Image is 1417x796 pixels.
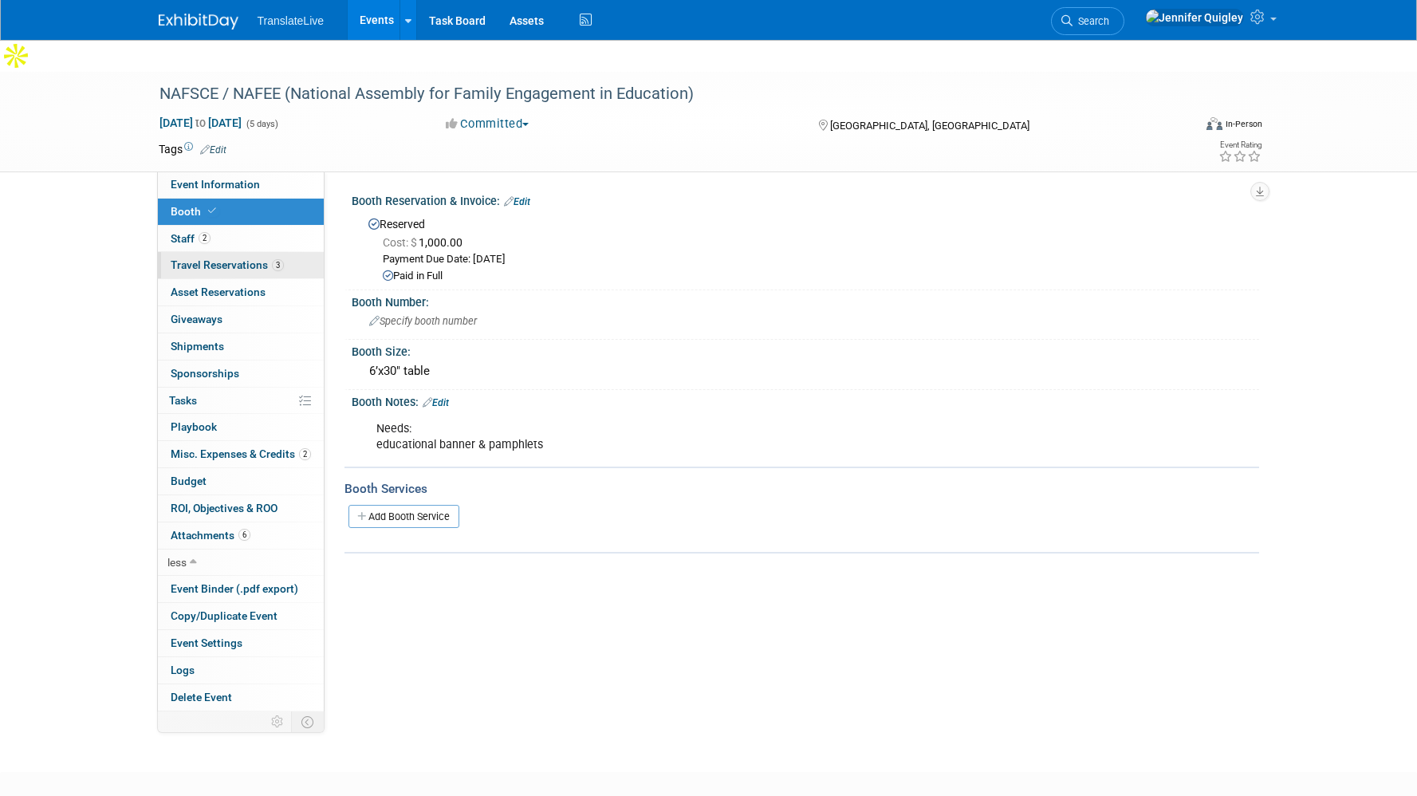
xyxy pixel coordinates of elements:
a: Edit [423,397,449,408]
span: Attachments [171,529,250,542]
span: Staff [171,232,211,245]
span: 3 [272,259,284,271]
span: Giveaways [171,313,222,325]
div: NAFSCE / NAFEE (National Assembly for Family Engagement in Education) [154,80,1169,108]
span: [DATE] [DATE] [159,116,242,130]
a: Event Information [158,171,324,198]
span: Search [1073,15,1109,27]
a: Attachments6 [158,522,324,549]
span: less [167,556,187,569]
div: Booth Number: [352,290,1259,310]
img: ExhibitDay [159,14,238,30]
span: Asset Reservations [171,286,266,298]
div: Paid in Full [383,269,1247,284]
span: Budget [171,475,207,487]
span: Shipments [171,340,224,353]
span: 2 [299,448,311,460]
span: TranslateLive [258,14,325,27]
a: ROI, Objectives & ROO [158,495,324,522]
span: to [193,116,208,129]
a: Budget [158,468,324,495]
a: Sponsorships [158,361,324,387]
a: Playbook [158,414,324,440]
img: Jennifer Quigley [1145,9,1244,26]
span: (5 days) [245,119,278,129]
a: Add Booth Service [348,505,459,528]
div: Payment Due Date: [DATE] [383,252,1247,267]
a: Edit [200,144,226,156]
span: Logs [171,664,195,676]
td: Personalize Event Tab Strip [264,711,292,732]
a: Asset Reservations [158,279,324,305]
span: 1,000.00 [383,236,469,249]
a: Event Settings [158,630,324,656]
a: Giveaways [158,306,324,333]
a: Tasks [158,388,324,414]
span: [GEOGRAPHIC_DATA], [GEOGRAPHIC_DATA] [830,120,1029,132]
div: 6’x30" table [364,359,1247,384]
span: Delete Event [171,691,232,703]
a: Copy/Duplicate Event [158,603,324,629]
span: ROI, Objectives & ROO [171,502,277,514]
a: Booth [158,199,324,225]
span: Event Settings [171,636,242,649]
a: Delete Event [158,684,324,711]
span: Event Binder (.pdf export) [171,582,298,595]
span: Misc. Expenses & Credits [171,447,311,460]
i: Booth reservation complete [208,207,216,215]
a: Edit [504,196,530,207]
a: Logs [158,657,324,684]
div: Needs: educational banner & pamphlets [365,413,1084,461]
span: Event Information [171,178,260,191]
a: Staff2 [158,226,324,252]
span: 6 [238,529,250,541]
div: Booth Reservation & Invoice: [352,189,1259,210]
div: Booth Notes: [352,390,1259,411]
button: Committed [440,116,535,132]
td: Toggle Event Tabs [291,711,324,732]
div: In-Person [1225,118,1262,130]
td: Tags [159,141,226,157]
div: Booth Size: [352,340,1259,360]
span: Specify booth number [369,315,477,327]
span: 2 [199,232,211,244]
a: Event Binder (.pdf export) [158,576,324,602]
a: Search [1051,7,1124,35]
div: Reserved [364,212,1247,284]
a: less [158,550,324,576]
span: Copy/Duplicate Event [171,609,277,622]
span: Booth [171,205,219,218]
span: Playbook [171,420,217,433]
span: Sponsorships [171,367,239,380]
img: Format-Inperson.png [1206,117,1222,130]
span: Travel Reservations [171,258,284,271]
span: Cost: $ [383,236,419,249]
a: Shipments [158,333,324,360]
span: Tasks [169,394,197,407]
a: Misc. Expenses & Credits2 [158,441,324,467]
div: Event Format [1099,115,1263,139]
a: Travel Reservations3 [158,252,324,278]
div: Event Rating [1218,141,1262,149]
div: Booth Services [344,480,1259,498]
